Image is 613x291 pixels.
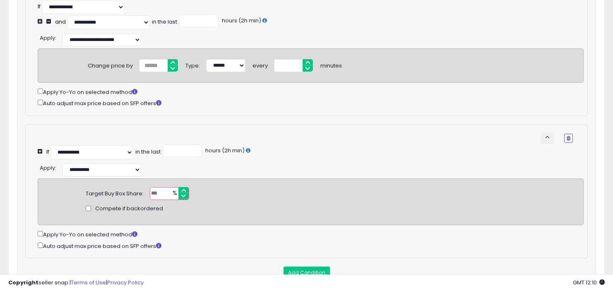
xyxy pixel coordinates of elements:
span: Apply [40,34,55,42]
div: : [40,161,56,172]
span: % [168,188,181,200]
div: Change price by [88,59,133,70]
button: keyboard_arrow_up [541,132,554,144]
a: Terms of Use [71,279,106,286]
div: every [252,59,268,70]
span: keyboard_arrow_up [543,133,551,141]
button: Add Condition [284,267,330,279]
div: Target Buy Box Share: [86,187,144,198]
div: Auto adjust max price based on SFP offers [38,98,584,108]
span: hours (2h min) [221,17,261,24]
i: Remove Condition [567,136,570,141]
span: hours (2h min) [204,147,245,154]
div: : [40,31,56,42]
div: minutes [320,59,342,70]
div: Apply Yo-Yo on selected method [38,87,584,96]
span: Compete if backordered [95,205,163,213]
div: Type: [185,59,200,70]
span: Apply [40,164,55,172]
div: in the last [135,148,161,156]
div: Auto adjust max price based on SFP offers [38,241,584,250]
div: Apply Yo-Yo on selected method [38,229,584,239]
strong: Copyright [8,279,38,286]
span: 2025-10-14 12:10 GMT [573,279,605,286]
div: in the last [152,18,177,26]
a: Privacy Policy [107,279,144,286]
div: seller snap | | [8,279,144,287]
